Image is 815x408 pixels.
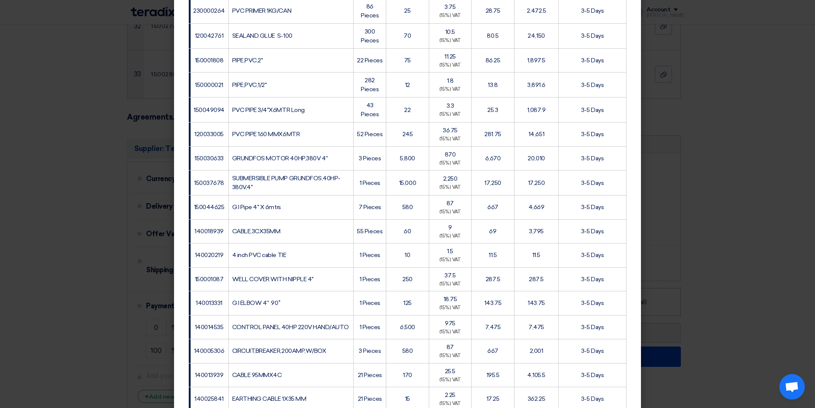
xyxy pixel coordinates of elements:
span: 667 [487,204,498,211]
div: Open chat [779,374,805,400]
span: 10.5 [445,28,455,36]
td: 140020219 [189,243,229,268]
span: G.I Pipe 4" X 6mtrs [232,204,281,211]
span: 170 [403,372,412,379]
span: 11.25 [444,53,456,60]
span: 580 [402,204,413,211]
span: 22 [404,106,410,114]
span: 60 [404,228,411,235]
span: 3-5 Days [581,131,604,138]
td: 150001087 [189,267,229,291]
span: 1,087.9 [527,106,546,114]
span: 580 [402,347,413,355]
span: 6,500 [400,324,415,331]
span: 70 [404,32,411,39]
span: 25.5 [445,368,455,375]
span: 1 Pieces [360,179,380,187]
td: 150037678 [189,170,229,196]
div: (15%) VAT [433,62,468,69]
span: 55 Pieces [357,228,382,235]
div: (15%) VAT [433,281,468,288]
td: 140018939 [189,219,229,243]
span: 287.5 [486,276,500,283]
span: 2,250 [443,175,458,182]
div: (15%) VAT [433,400,468,408]
span: 24,150 [528,32,545,39]
div: (15%) VAT [433,136,468,143]
span: 3-5 Days [581,155,604,162]
td: 140013331 [189,291,229,316]
span: 1 Pieces [360,276,380,283]
span: 3-5 Days [581,299,604,307]
span: 1 Pieces [360,324,380,331]
div: (15%) VAT [433,37,468,45]
td: 140013939 [189,363,229,387]
td: 150000021 [189,73,229,98]
span: 3-5 Days [581,32,604,39]
td: 120033005 [189,123,229,147]
span: 22 Pieces [357,57,382,64]
div: (15%) VAT [433,377,468,384]
span: 12 [405,81,410,89]
span: 195.5 [486,372,500,379]
span: 143.75 [528,299,545,307]
span: 14,651 [528,131,544,138]
span: 80.5 [487,32,498,39]
div: (15%) VAT [433,184,468,191]
span: 975 [445,320,455,327]
span: 125 [403,299,412,307]
span: 3-5 Days [581,57,604,64]
span: 3.75 [444,3,455,11]
span: G.I ELBOW 4'' 90˚ [232,299,280,307]
span: SUBMERSIBLE PUMP GRUNDFOS,40HP-380V,4'' [232,175,340,191]
span: 13.8 [488,81,497,89]
span: PVC PIPE 160 MMX6MTR [232,131,300,138]
span: 3-5 Days [581,347,604,355]
div: (15%) VAT [433,257,468,264]
span: 69 [489,228,496,235]
span: 4,105.5 [527,372,545,379]
td: 140005306 [189,339,229,363]
div: (15%) VAT [433,329,468,336]
span: GRUNDFOS MOTOR 40HP,380V 4'' [232,155,328,162]
span: 86 Pieces [361,3,379,19]
span: 3-5 Days [581,395,604,402]
span: 1.8 [447,77,454,84]
span: 3-5 Days [581,106,604,114]
span: 21 Pieces [358,395,382,402]
span: 9 [448,224,452,231]
span: 3-5 Days [581,179,604,187]
span: 36.75 [443,127,458,134]
span: 11.5 [532,252,540,259]
span: 1.5 [447,248,453,255]
span: PVC PIPE 3/4"X6MTR Long [232,106,305,114]
div: (15%) VAT [433,209,468,216]
span: 3,891.6 [527,81,545,89]
span: CIRCUIT,BREAKER,200AMP,W/BOX [232,347,326,355]
span: 7,475 [528,324,544,331]
div: (15%) VAT [433,12,468,20]
span: CABLE 95MMX4C [232,372,282,379]
span: 17,250 [484,179,501,187]
span: 87 [447,344,454,351]
span: CABLE,3CX35MM [232,228,281,235]
span: 1 Pieces [360,252,380,259]
span: 287.5 [529,276,544,283]
div: (15%) VAT [433,305,468,312]
span: 3 Pieces [359,155,381,162]
span: 2,001 [530,347,543,355]
div: (15%) VAT [433,160,468,167]
div: (15%) VAT [433,352,468,360]
span: CONTROL PANEL 40HP 220V HAND/AUTO [232,324,349,331]
span: 4,669 [528,204,545,211]
span: 362.25 [528,395,545,402]
span: 7 Pieces [359,204,381,211]
span: 87 [447,200,454,207]
span: 870 [445,151,456,158]
span: 10 [405,252,410,259]
span: PIPE,PVC,1/2" [232,81,267,89]
span: 20,010 [528,155,545,162]
td: 150030633 [189,146,229,170]
span: SEALAND GLUE S-100 [232,32,292,39]
span: 5,800 [400,155,415,162]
